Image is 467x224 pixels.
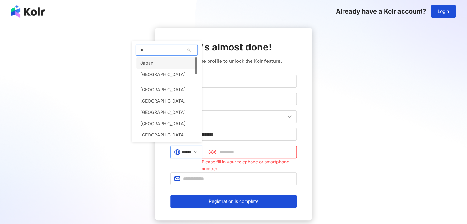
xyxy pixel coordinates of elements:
[205,149,217,156] span: +886
[11,5,45,18] img: logo
[185,57,282,65] span: Fill in the profile to unlock the Kolr feature.
[140,57,153,69] div: Japan
[438,9,449,14] span: Login
[170,195,297,208] button: Registration is complete
[136,84,197,95] div: Cape Verde
[195,40,272,54] span: It's almost done!
[136,118,197,129] div: Cyprus
[140,118,185,129] div: [GEOGRAPHIC_DATA]
[136,95,197,107] div: Central African Republic
[136,107,197,118] div: Democratic Republic of the Congo
[136,129,197,141] div: Czech Republic
[136,69,197,80] div: Singapore
[140,84,185,95] div: [GEOGRAPHIC_DATA]
[202,158,297,172] div: Please fill in your telephone or smartphone number
[140,107,185,118] div: [GEOGRAPHIC_DATA]
[136,57,197,69] div: Japan
[140,69,185,80] div: [GEOGRAPHIC_DATA]
[431,5,456,18] button: Login
[140,129,185,141] div: [GEOGRAPHIC_DATA]
[140,95,185,107] div: [GEOGRAPHIC_DATA]
[209,199,258,204] span: Registration is complete
[336,8,426,15] span: Already have a Kolr account?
